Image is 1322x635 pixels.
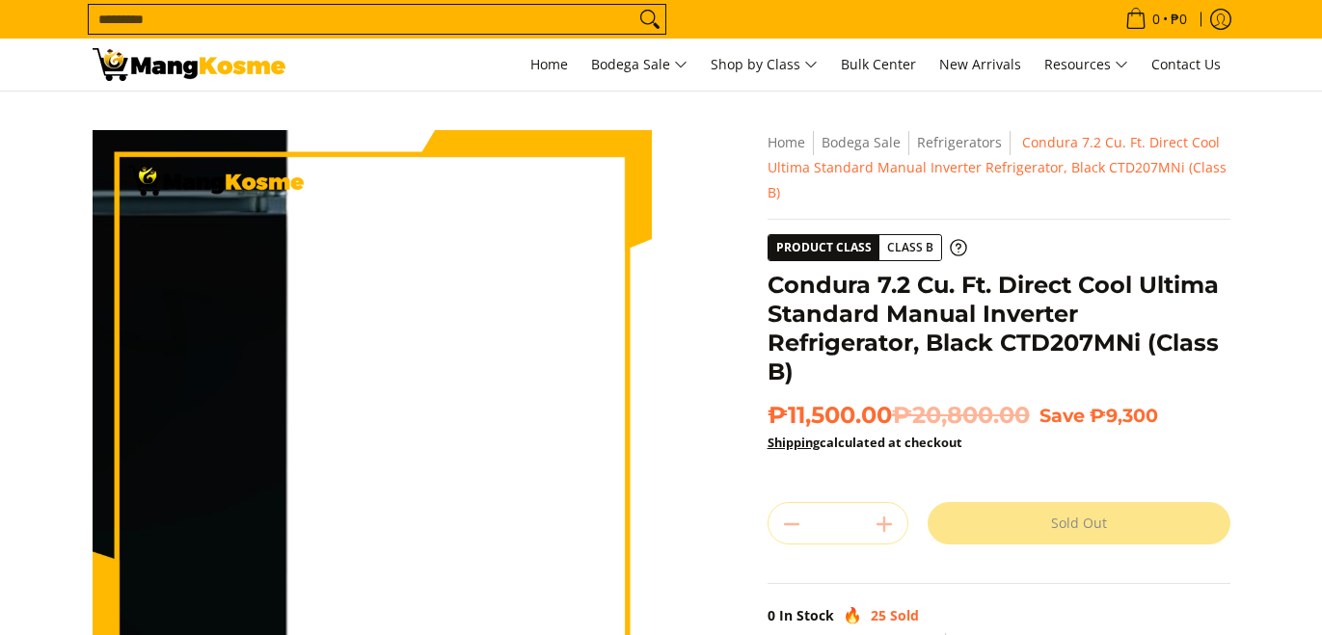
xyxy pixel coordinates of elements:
a: Bodega Sale [581,39,697,91]
a: Home [521,39,578,91]
a: Bulk Center [831,39,926,91]
strong: calculated at checkout [768,434,962,451]
span: Sold [890,606,919,624]
span: Product Class [769,235,879,260]
h1: Condura 7.2 Cu. Ft. Direct Cool Ultima Standard Manual Inverter Refrigerator, Black CTD207MNi (Cl... [768,271,1230,386]
a: Shipping [768,434,820,451]
span: ₱9,300 [1090,404,1158,427]
span: Bodega Sale [591,53,688,77]
a: Refrigerators [917,133,1002,151]
span: Contact Us [1151,55,1221,73]
span: Home [530,55,568,73]
span: Resources [1044,53,1128,77]
a: Product Class Class B [768,234,967,261]
span: New Arrivals [939,55,1021,73]
span: Condura 7.2 Cu. Ft. Direct Cool Ultima Standard Manual Inverter Refrigerator, Black CTD207MNi (Cl... [768,133,1227,201]
del: ₱20,800.00 [892,401,1030,430]
a: Bodega Sale [822,133,901,151]
img: Condura 7.3 Cu. Ft. Direct Cool Ultima Inverter Ref l Mang Kosme [93,48,285,81]
span: ₱0 [1168,13,1190,26]
span: Shop by Class [711,53,818,77]
span: ₱11,500.00 [768,401,1030,430]
span: 0 [768,606,775,624]
a: Resources [1035,39,1138,91]
span: In Stock [779,606,834,624]
span: 25 [871,606,886,624]
span: 0 [1149,13,1163,26]
span: • [1120,9,1193,30]
nav: Breadcrumbs [768,130,1230,204]
span: Class B [879,236,941,260]
span: Save [1039,404,1085,427]
span: Bulk Center [841,55,916,73]
button: Search [634,5,665,34]
a: Home [768,133,805,151]
a: Contact Us [1142,39,1230,91]
nav: Main Menu [305,39,1230,91]
a: New Arrivals [930,39,1031,91]
a: Shop by Class [701,39,827,91]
